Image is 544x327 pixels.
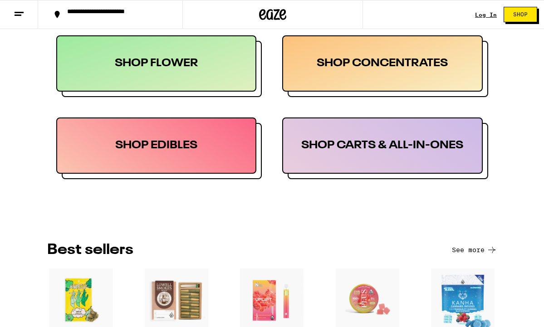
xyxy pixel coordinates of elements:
[282,35,483,92] div: SHOP CONCENTRATES
[56,35,257,92] div: SHOP FLOWER
[282,117,488,179] button: SHOP CARTS & ALL-IN-ONES
[5,6,65,14] span: Hi. Need any help?
[56,117,257,174] div: SHOP EDIBLES
[452,244,497,255] button: See more
[56,35,262,97] button: SHOP FLOWER
[47,243,133,257] h3: BEST SELLERS
[282,35,488,97] button: SHOP CONCENTRATES
[497,7,544,22] a: Shop
[282,117,483,174] div: SHOP CARTS & ALL-IN-ONES
[475,12,497,18] a: Log In
[56,117,262,179] button: SHOP EDIBLES
[513,12,528,17] span: Shop
[504,7,537,22] button: Shop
